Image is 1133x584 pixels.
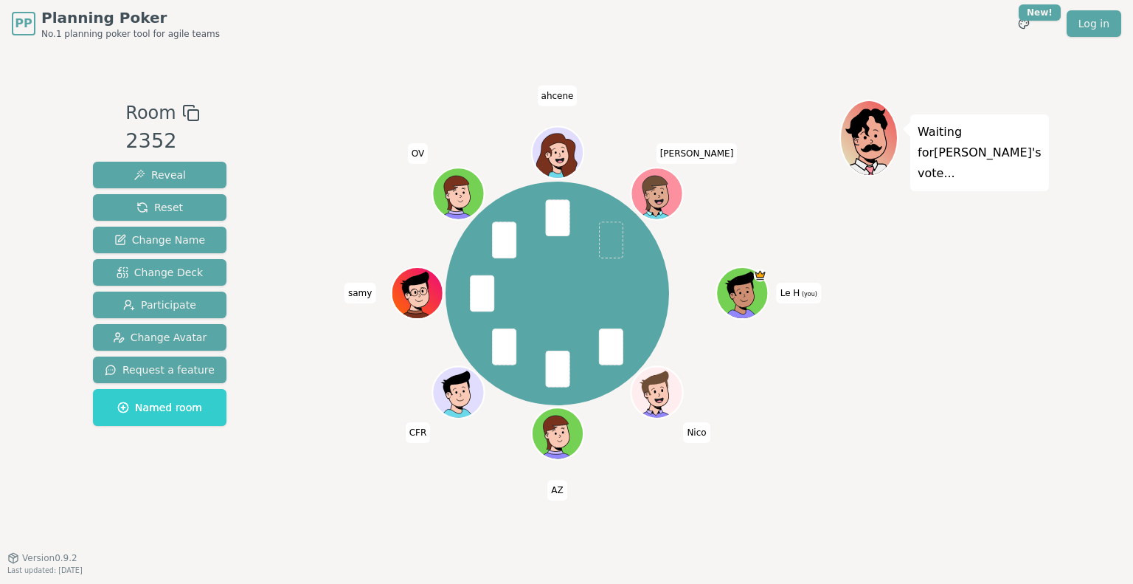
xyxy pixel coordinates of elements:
span: Click to change your name [547,481,566,501]
span: Last updated: [DATE] [7,566,83,574]
button: Participate [93,292,226,318]
span: No.1 planning poker tool for agile teams [41,28,220,40]
button: Version0.9.2 [7,552,77,564]
span: Click to change your name [683,422,710,443]
button: Change Avatar [93,324,226,351]
span: Change Name [114,233,205,247]
a: PPPlanning PokerNo.1 planning poker tool for agile teams [12,7,220,40]
span: Click to change your name [408,143,428,164]
span: Version 0.9.2 [22,552,77,564]
span: Change Deck [117,265,203,280]
span: Reset [136,200,183,215]
span: Participate [123,298,196,312]
span: Reveal [134,168,186,182]
span: PP [15,15,32,32]
span: Named room [117,400,202,415]
button: Click to change your avatar [718,269,766,317]
span: Click to change your name [777,283,821,303]
span: Request a feature [105,363,215,377]
button: Change Name [93,227,226,253]
button: Change Deck [93,259,226,286]
span: Click to change your name [538,86,578,106]
span: Change Avatar [113,330,207,345]
a: Log in [1067,10,1121,37]
div: 2352 [125,126,199,157]
span: (you) [800,291,817,298]
button: Request a feature [93,357,226,383]
button: Named room [93,389,226,426]
button: Reveal [93,162,226,188]
div: New! [1019,4,1061,21]
button: New! [1011,10,1037,37]
p: Waiting for [PERSON_NAME] 's vote... [918,122,1042,184]
span: Le H is the host [753,269,766,282]
span: Room [125,100,176,126]
span: Click to change your name [406,422,431,443]
span: Click to change your name [656,143,738,164]
span: Click to change your name [344,283,375,303]
button: Reset [93,194,226,221]
span: Planning Poker [41,7,220,28]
